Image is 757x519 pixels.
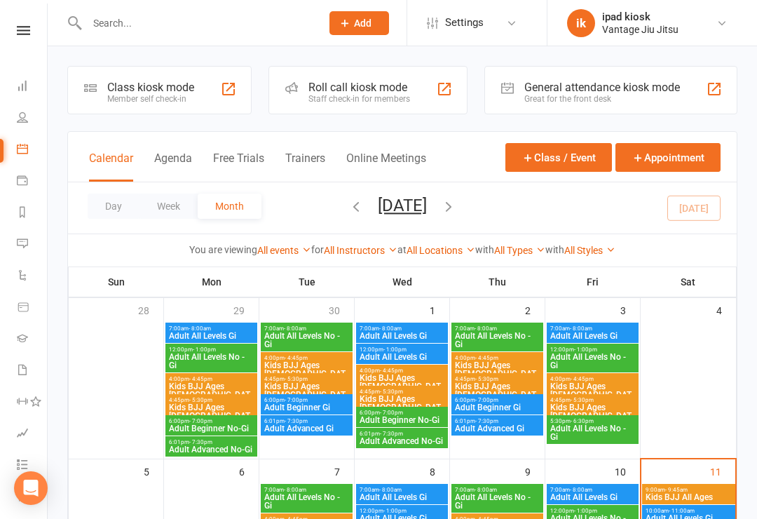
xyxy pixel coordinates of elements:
[454,418,540,424] span: 6:01pm
[524,94,680,104] div: Great for the front desk
[454,397,540,403] span: 6:00pm
[138,298,163,321] div: 28
[378,196,427,215] button: [DATE]
[193,346,216,353] span: - 1:00pm
[454,487,540,493] span: 7:00am
[397,244,407,255] strong: at
[213,151,264,182] button: Free Trials
[665,487,688,493] span: - 9:45am
[494,245,545,256] a: All Types
[334,459,354,483] div: 7
[285,418,308,424] span: - 7:30pm
[545,267,641,297] th: Fri
[329,11,389,35] button: Add
[284,487,306,493] span: - 8:00am
[710,459,735,483] div: 11
[324,245,397,256] a: All Instructors
[189,439,212,445] span: - 7:30pm
[383,346,407,353] span: - 1:00pm
[669,508,695,514] span: - 11:00am
[17,72,48,103] a: Dashboard
[198,194,261,219] button: Month
[570,487,592,493] span: - 8:00am
[550,424,636,441] span: Adult All Levels No - Gi
[168,424,254,433] span: Adult Beginner No-Gi
[380,431,403,437] span: - 7:30pm
[329,298,354,321] div: 30
[550,332,636,340] span: Adult All Levels Gi
[285,355,308,361] span: - 4:45pm
[264,493,350,510] span: Adult All Levels No - Gi
[308,81,410,94] div: Roll call kiosk mode
[359,389,445,395] span: 4:45pm
[264,325,350,332] span: 7:00am
[525,459,545,483] div: 9
[168,325,254,332] span: 7:00am
[525,298,545,321] div: 2
[571,418,594,424] span: - 6:30pm
[264,397,350,403] span: 6:00pm
[168,332,254,340] span: Adult All Levels Gi
[571,397,594,403] span: - 5:30pm
[285,151,325,182] button: Trainers
[168,439,254,445] span: 6:01pm
[257,245,311,256] a: All events
[144,459,163,483] div: 5
[380,410,403,416] span: - 7:00pm
[645,487,732,493] span: 9:00am
[359,416,445,424] span: Adult Beginner No-Gi
[311,244,324,255] strong: for
[264,487,350,493] span: 7:00am
[359,374,445,399] span: Kids BJJ Ages [DEMOGRAPHIC_DATA]
[168,382,254,407] span: Kids BJJ Ages [DEMOGRAPHIC_DATA]
[454,332,540,349] span: Adult All Levels No - Gi
[550,418,636,424] span: 5:30pm
[264,382,350,407] span: Kids BJJ Ages [DEMOGRAPHIC_DATA]+
[550,508,636,514] span: 12:00pm
[69,267,164,297] th: Sun
[359,437,445,445] span: Adult Advanced No-Gi
[383,508,407,514] span: - 1:00pm
[107,81,194,94] div: Class kiosk mode
[615,143,721,172] button: Appointment
[359,410,445,416] span: 6:00pm
[620,298,640,321] div: 3
[189,397,212,403] span: - 5:30pm
[264,424,350,433] span: Adult Advanced Gi
[475,244,494,255] strong: with
[454,403,540,412] span: Adult Beginner Gi
[168,346,254,353] span: 12:00pm
[641,267,737,297] th: Sat
[264,355,350,361] span: 4:00pm
[107,94,194,104] div: Member self check-in
[139,194,198,219] button: Week
[454,361,540,386] span: Kids BJJ Ages [DEMOGRAPHIC_DATA]
[355,267,450,297] th: Wed
[524,81,680,94] div: General attendance kiosk mode
[380,389,403,395] span: - 5:30pm
[154,151,192,182] button: Agenda
[359,346,445,353] span: 12:00pm
[567,9,595,37] div: ik
[233,298,259,321] div: 29
[359,508,445,514] span: 12:00pm
[475,376,498,382] span: - 5:30pm
[550,487,636,493] span: 7:00am
[17,103,48,135] a: People
[454,355,540,361] span: 4:00pm
[83,13,311,33] input: Search...
[505,143,612,172] button: Class / Event
[17,419,48,450] a: Assessments
[359,332,445,340] span: Adult All Levels Gi
[454,325,540,332] span: 7:00am
[475,487,497,493] span: - 8:00am
[264,361,350,386] span: Kids BJJ Ages [DEMOGRAPHIC_DATA]
[264,376,350,382] span: 4:45pm
[359,431,445,437] span: 6:01pm
[645,508,732,514] span: 10:00am
[346,151,426,182] button: Online Meetings
[550,403,636,429] span: Kids BJJ Ages [DEMOGRAPHIC_DATA]+
[168,353,254,370] span: Adult All Levels No - Gi
[550,353,636,370] span: Adult All Levels No - Gi
[88,194,139,219] button: Day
